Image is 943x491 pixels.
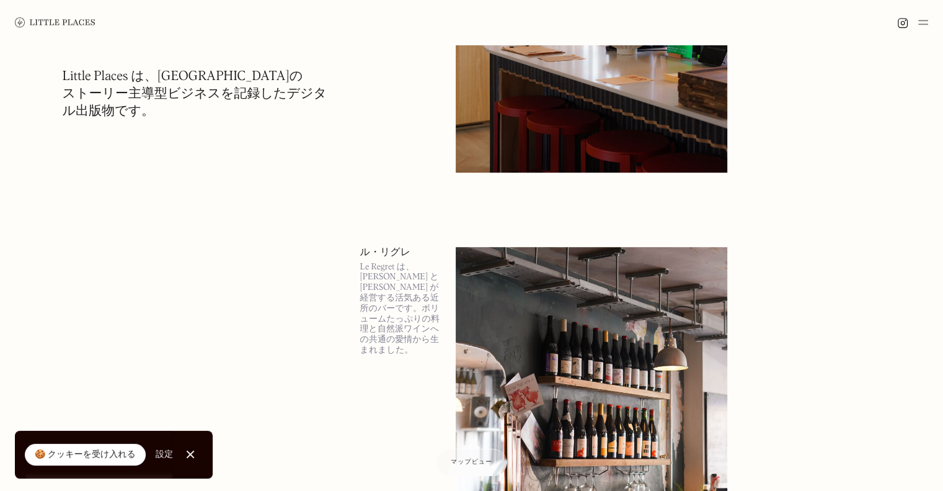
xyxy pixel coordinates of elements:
[35,450,136,459] font: 🍪 クッキーを受け入れる
[156,441,173,469] a: 設定
[25,444,146,466] a: 🍪 クッキーを受け入れる
[63,70,303,83] font: Little Places は、[GEOGRAPHIC_DATA]の
[360,245,411,258] font: ル・リグレ
[360,263,440,354] font: Le Regret は、[PERSON_NAME] と [PERSON_NAME] が経営する活気ある近所のバーです。ボリュームたっぷりの料理と自然派ワインへの共通の愛情から生まれました。
[63,88,287,101] font: ストーリー主導型ビジネスを記録した
[360,247,441,257] a: ル・リグレ
[451,459,492,466] font: マップビュー
[436,449,507,476] a: マップビュー
[156,450,173,459] font: 設定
